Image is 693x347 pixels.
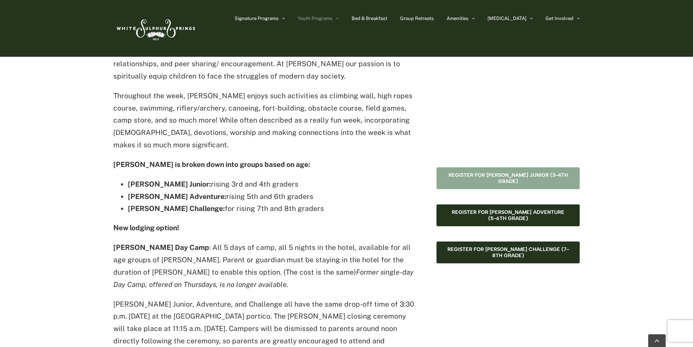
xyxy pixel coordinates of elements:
span: Register for [PERSON_NAME] Junior (3-4th grade) [447,172,569,184]
span: Group Retreats [400,16,434,21]
span: Amenities [447,16,469,21]
b: [PERSON_NAME] Day Camp [113,243,209,251]
iframe: Official Camp Caleb Promo | White Sulphur Springs [436,67,580,152]
a: Register for [PERSON_NAME] Junior (3-4th grade) [436,167,580,189]
span: [MEDICAL_DATA] [488,16,526,21]
li: for rising 7th and 8th graders [128,203,418,215]
p: : All 5 days of camp, all 5 nights in the hotel, available for all age groups of [PERSON_NAME]. P... [113,242,418,291]
a: Register for [PERSON_NAME] Adventure (5-6th grade) [436,204,580,226]
i: Former single-day Day Camp, offered on Thursdays, is no longer available. [113,268,414,288]
li: rising 5th and 6th graders [128,191,418,203]
b: New lodging option! [113,224,179,232]
img: White Sulphur Springs Logo [113,11,197,45]
p: Throughout the week, [PERSON_NAME] enjoys such activities as climbing wall, high ropes course, sw... [113,90,418,151]
strong: [PERSON_NAME] Adventure: [128,192,226,200]
span: Get Involved [545,16,573,21]
a: Register for [PERSON_NAME] Challenge (7-8th grade) [436,242,580,263]
span: Bed & Breakfast [352,16,387,21]
span: Register for [PERSON_NAME] Adventure (5-6th grade) [447,209,569,222]
strong: [PERSON_NAME] is broken down into groups based on age: [113,160,310,168]
span: Youth Programs [298,16,333,21]
li: rising 3rd and 4th graders [128,178,418,191]
span: Register for [PERSON_NAME] Challenge (7-8th grade) [447,246,569,259]
strong: [PERSON_NAME] Challenge: [128,204,225,212]
strong: [PERSON_NAME] Junior: [128,180,211,188]
span: Signature Programs [235,16,279,21]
